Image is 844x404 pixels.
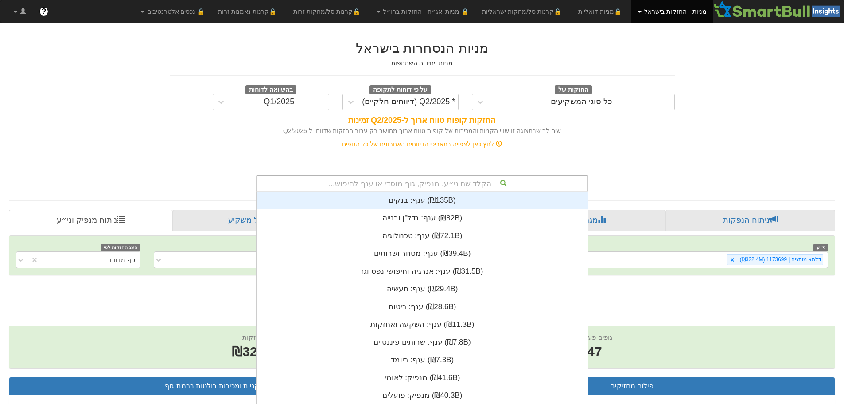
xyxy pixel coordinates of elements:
[257,245,588,263] div: ענף: ‏מסחר ושרותים ‎(₪39.4B)‎
[163,140,681,149] div: לחץ כאן לצפייה בתאריכי הדיווחים האחרונים של כל הגופים
[264,98,294,106] div: Q1/2025
[665,210,835,231] a: ניתוח הנפקות
[41,7,46,16] span: ?
[572,0,632,23] a: 🔒מניות דואליות
[245,85,296,95] span: בהשוואה לדוחות
[257,209,588,227] div: ענף: ‏נדל"ן ובנייה ‎(₪82B)‎
[211,0,287,23] a: 🔒קרנות נאמנות זרות
[170,41,675,55] h2: מניות הנסחרות בישראל
[257,176,587,191] div: הקלד שם ני״ע, מנפיק, גוף מוסדי או ענף לחיפוש...
[170,126,675,135] div: שים לב שבתצוגה זו שווי הקניות והמכירות של קופות טווח ארוך מחושב רק עבור החזקות שדווחו ל Q2/2025
[257,263,588,280] div: ענף: ‏אנרגיה וחיפושי נפט וגז ‎(₪31.5B)‎
[257,280,588,298] div: ענף: ‏תעשיה ‎(₪29.4B)‎
[631,0,713,23] a: מניות - החזקות בישראל
[232,344,287,359] span: ₪322.4M
[813,244,828,251] span: ני״ע
[287,0,370,23] a: 🔒קרנות סל/מחקות זרות
[170,60,675,67] h5: מניות ויחידות השתתפות
[737,255,823,265] div: דלתא מותגים | 1173699 (₪322.4M)
[242,333,276,341] span: שווי החזקות
[33,0,55,23] a: ?
[475,0,571,23] a: 🔒קרנות סל/מחקות ישראליות
[101,244,140,251] span: הצג החזקות לפי
[134,0,212,23] a: 🔒 נכסים אלטרנטיבים
[9,210,173,231] a: ניתוח מנפיק וני״ע
[110,255,136,264] div: גוף מדווח
[577,333,612,341] span: גופים פעילים
[257,333,588,351] div: ענף: ‏שרותים פיננסיים ‎(₪7.8B)‎
[713,0,844,18] img: Smartbull
[555,85,592,95] span: החזקות של
[551,98,612,106] div: כל סוגי המשקיעים
[369,85,431,95] span: על פי דוחות לתקופה
[9,284,835,299] h2: דלתא מותגים | 1173699 - ניתוח ני״ע
[170,115,675,126] div: החזקות קופות טווח ארוך ל-Q2/2025 זמינות
[257,369,588,387] div: מנפיק: ‏לאומי ‎(₪41.6B)‎
[257,192,588,209] div: ענף: ‏בנקים ‎(₪135B)‎
[370,0,475,23] a: 🔒 מניות ואג״ח - החזקות בחו״ל
[577,342,612,361] span: 47
[436,382,828,390] h3: פילוח מחזיקים
[257,351,588,369] div: ענף: ‏ביומד ‎(₪7.3B)‎
[257,316,588,333] div: ענף: ‏השקעה ואחזקות ‎(₪11.3B)‎
[362,98,455,106] div: * Q2/2025 (דיווחים חלקיים)
[257,227,588,245] div: ענף: ‏טכנולוגיה ‎(₪72.1B)‎
[257,298,588,316] div: ענף: ‏ביטוח ‎(₪28.6B)‎
[173,210,339,231] a: פרופיל משקיע
[16,382,408,390] h3: קניות ומכירות בולטות ברמת גוף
